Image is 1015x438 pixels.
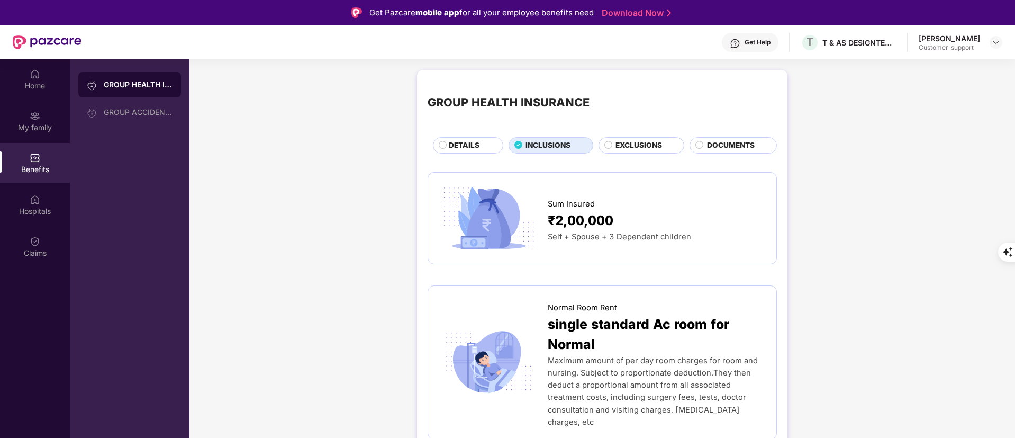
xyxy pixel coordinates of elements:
[806,36,813,49] span: T
[30,153,40,163] img: svg+xml;base64,PHN2ZyBpZD0iQmVuZWZpdHMiIHhtbG5zPSJodHRwOi8vd3d3LnczLm9yZy8yMDAwL3N2ZyIgd2lkdGg9Ij...
[919,33,980,43] div: [PERSON_NAME]
[415,7,459,17] strong: mobile app
[548,198,595,210] span: Sum Insured
[667,7,671,19] img: Stroke
[525,140,570,151] span: INCLUSIONS
[822,38,896,48] div: T & AS DESIGNTECH SERVICES PRIVATE LIMITED
[615,140,662,151] span: EXCLUSIONS
[104,79,173,90] div: GROUP HEALTH INSURANCE
[439,327,539,397] img: icon
[745,38,771,47] div: Get Help
[351,7,362,18] img: Logo
[439,183,539,253] img: icon
[104,108,173,117] div: GROUP ACCIDENTAL INSURANCE
[449,140,479,151] span: DETAILS
[730,38,740,49] img: svg+xml;base64,PHN2ZyBpZD0iSGVscC0zMngzMiIgeG1sbnM9Imh0dHA6Ly93d3cudzMub3JnLzIwMDAvc3ZnIiB3aWR0aD...
[87,80,97,91] img: svg+xml;base64,PHN2ZyB3aWR0aD0iMjAiIGhlaWdodD0iMjAiIHZpZXdCb3g9IjAgMCAyMCAyMCIgZmlsbD0ibm9uZSIgeG...
[919,43,980,52] div: Customer_support
[30,111,40,121] img: svg+xml;base64,PHN2ZyB3aWR0aD0iMjAiIGhlaWdodD0iMjAiIHZpZXdCb3g9IjAgMCAyMCAyMCIgZmlsbD0ibm9uZSIgeG...
[428,93,590,111] div: GROUP HEALTH INSURANCE
[548,232,691,242] span: Self + Spouse + 3 Dependent children
[548,356,758,426] span: Maximum amount of per day room charges for room and nursing. Subject to proportionate deduction.T...
[548,302,617,314] span: Normal Room Rent
[369,6,594,19] div: Get Pazcare for all your employee benefits need
[602,7,668,19] a: Download Now
[707,140,755,151] span: DOCUMENTS
[30,69,40,79] img: svg+xml;base64,PHN2ZyBpZD0iSG9tZSIgeG1sbnM9Imh0dHA6Ly93d3cudzMub3JnLzIwMDAvc3ZnIiB3aWR0aD0iMjAiIG...
[13,35,81,49] img: New Pazcare Logo
[87,108,97,118] img: svg+xml;base64,PHN2ZyB3aWR0aD0iMjAiIGhlaWdodD0iMjAiIHZpZXdCb3g9IjAgMCAyMCAyMCIgZmlsbD0ibm9uZSIgeG...
[30,236,40,247] img: svg+xml;base64,PHN2ZyBpZD0iQ2xhaW0iIHhtbG5zPSJodHRwOi8vd3d3LnczLm9yZy8yMDAwL3N2ZyIgd2lkdGg9IjIwIi...
[30,194,40,205] img: svg+xml;base64,PHN2ZyBpZD0iSG9zcGl0YWxzIiB4bWxucz0iaHR0cDovL3d3dy53My5vcmcvMjAwMC9zdmciIHdpZHRoPS...
[992,38,1000,47] img: svg+xml;base64,PHN2ZyBpZD0iRHJvcGRvd24tMzJ4MzIiIHhtbG5zPSJodHRwOi8vd3d3LnczLm9yZy8yMDAwL3N2ZyIgd2...
[548,314,766,355] span: single standard Ac room for Normal
[548,210,613,231] span: ₹2,00,000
